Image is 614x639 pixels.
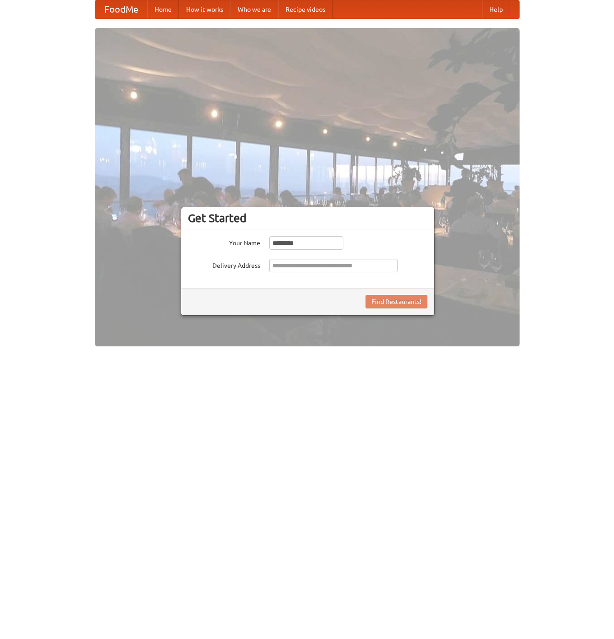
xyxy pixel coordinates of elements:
[278,0,333,19] a: Recipe videos
[482,0,510,19] a: Help
[188,259,260,270] label: Delivery Address
[230,0,278,19] a: Who we are
[147,0,179,19] a: Home
[188,211,427,225] h3: Get Started
[95,0,147,19] a: FoodMe
[366,295,427,308] button: Find Restaurants!
[179,0,230,19] a: How it works
[188,236,260,247] label: Your Name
